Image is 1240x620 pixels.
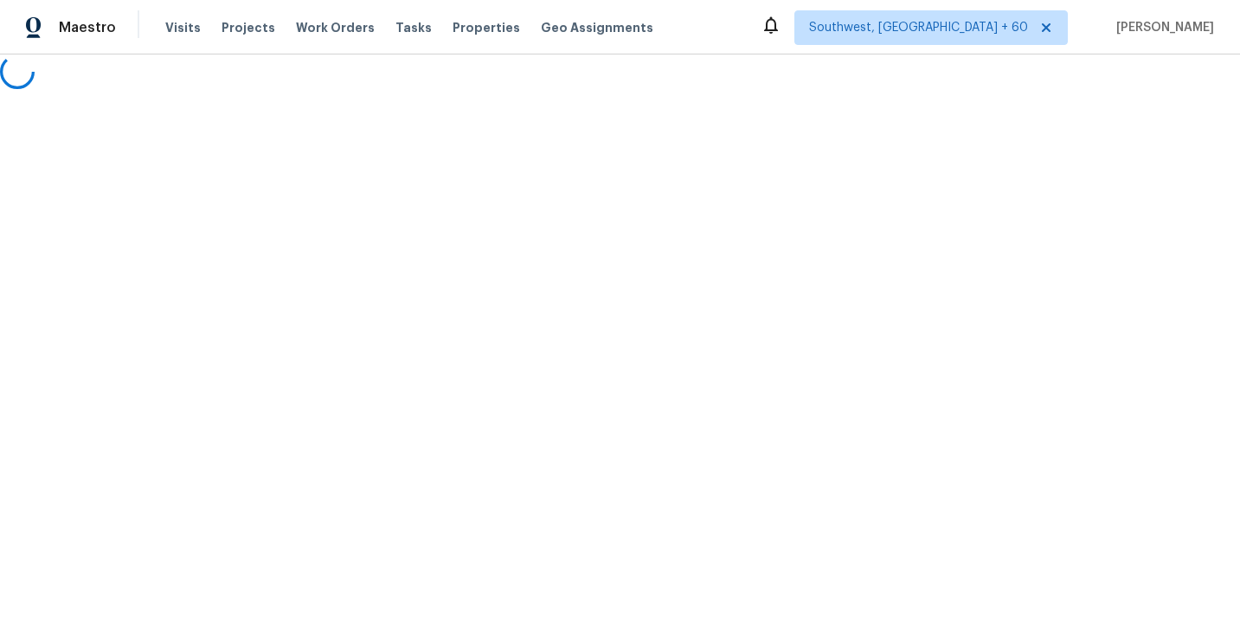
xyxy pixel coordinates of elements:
[1109,19,1214,36] span: [PERSON_NAME]
[296,19,375,36] span: Work Orders
[453,19,520,36] span: Properties
[541,19,653,36] span: Geo Assignments
[395,22,432,34] span: Tasks
[809,19,1028,36] span: Southwest, [GEOGRAPHIC_DATA] + 60
[165,19,201,36] span: Visits
[59,19,116,36] span: Maestro
[222,19,275,36] span: Projects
